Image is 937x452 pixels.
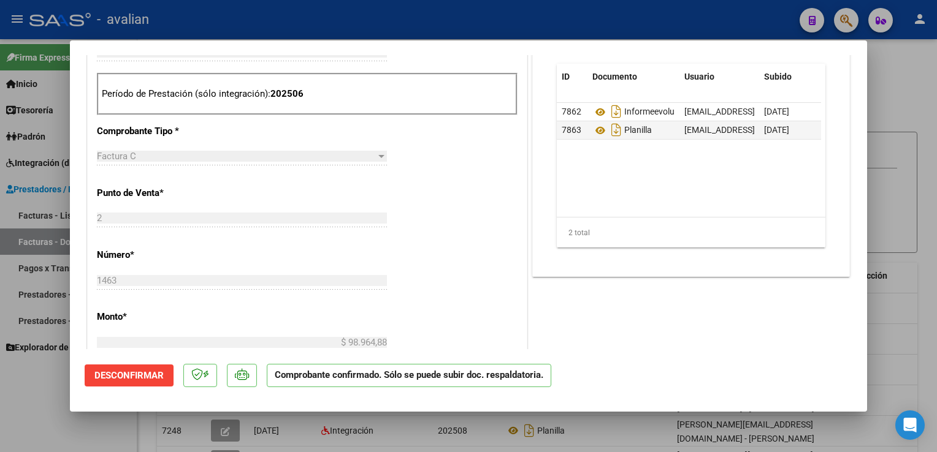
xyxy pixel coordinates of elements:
i: Descargar documento [608,120,624,140]
div: DOCUMENTACIÓN RESPALDATORIA [533,22,849,276]
span: 7863 [562,125,581,135]
datatable-header-cell: Acción [820,64,882,90]
button: Desconfirmar [85,364,174,386]
p: Comprobante confirmado. Sólo se puede subir doc. respaldatoria. [267,364,551,388]
span: Planilla [592,126,652,135]
span: [DATE] [764,125,789,135]
p: Período de Prestación (sólo integración): [102,87,513,101]
span: Subido [764,72,792,81]
strong: 202506 [270,88,304,99]
span: 7862 [562,107,581,116]
p: Punto de Venta [97,186,223,200]
span: [DATE] [764,107,789,116]
span: Documento [592,72,637,81]
datatable-header-cell: Subido [759,64,820,90]
p: Número [97,248,223,262]
span: Informeevolutivo [592,107,689,117]
div: 2 total [557,217,825,248]
span: [EMAIL_ADDRESS][DOMAIN_NAME] - [PERSON_NAME] [684,125,892,135]
datatable-header-cell: Documento [587,64,679,90]
span: Desconfirmar [94,370,164,381]
span: Usuario [684,72,714,81]
p: Comprobante Tipo * [97,124,223,138]
datatable-header-cell: Usuario [679,64,759,90]
span: [EMAIL_ADDRESS][DOMAIN_NAME] - [PERSON_NAME] [684,107,892,116]
i: Descargar documento [608,102,624,121]
datatable-header-cell: ID [557,64,587,90]
span: Factura C [97,151,136,162]
div: Open Intercom Messenger [895,410,925,440]
span: ID [562,72,570,81]
p: Monto [97,310,223,324]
